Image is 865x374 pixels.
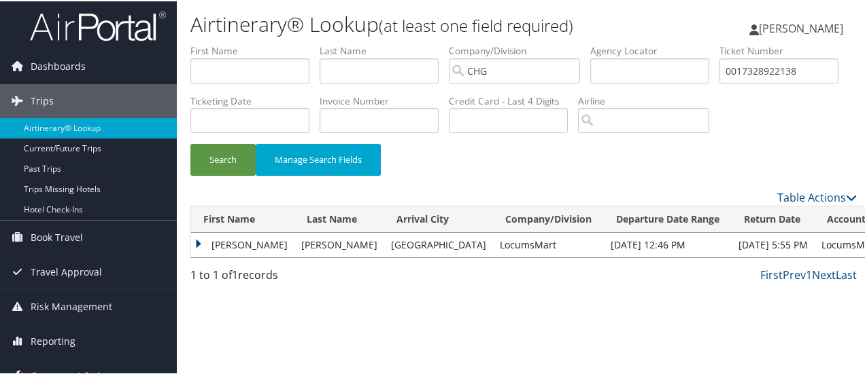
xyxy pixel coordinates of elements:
[493,205,604,231] th: Company/Division
[783,266,806,281] a: Prev
[190,265,342,288] div: 1 to 1 of records
[190,43,320,56] label: First Name
[719,43,849,56] label: Ticket Number
[379,13,573,35] small: (at least one field required)
[384,205,493,231] th: Arrival City: activate to sort column ascending
[294,231,384,256] td: [PERSON_NAME]
[191,205,294,231] th: First Name: activate to sort column ascending
[604,231,732,256] td: [DATE] 12:46 PM
[31,288,112,322] span: Risk Management
[294,205,384,231] th: Last Name: activate to sort column ascending
[806,266,812,281] a: 1
[493,231,604,256] td: LocumsMart
[604,205,732,231] th: Departure Date Range: activate to sort column ascending
[812,266,836,281] a: Next
[384,231,493,256] td: [GEOGRAPHIC_DATA]
[320,93,449,107] label: Invoice Number
[760,266,783,281] a: First
[190,9,634,37] h1: Airtinerary® Lookup
[320,43,449,56] label: Last Name
[749,7,857,48] a: [PERSON_NAME]
[256,143,381,174] button: Manage Search Fields
[449,93,578,107] label: Credit Card - Last 4 Digits
[590,43,719,56] label: Agency Locator
[31,83,54,117] span: Trips
[190,143,256,174] button: Search
[31,48,86,82] span: Dashboards
[191,231,294,256] td: [PERSON_NAME]
[31,323,75,357] span: Reporting
[190,93,320,107] label: Ticketing Date
[30,9,166,41] img: airportal-logo.png
[232,266,238,281] span: 1
[759,20,843,35] span: [PERSON_NAME]
[578,93,719,107] label: Airline
[777,189,857,204] a: Table Actions
[836,266,857,281] a: Last
[31,254,102,288] span: Travel Approval
[732,205,815,231] th: Return Date: activate to sort column ascending
[732,231,815,256] td: [DATE] 5:55 PM
[31,219,83,253] span: Book Travel
[449,43,590,56] label: Company/Division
